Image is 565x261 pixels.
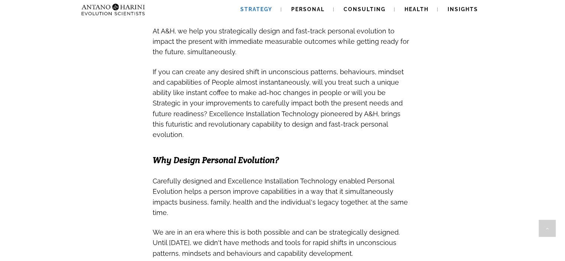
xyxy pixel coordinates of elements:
span: Personal [291,6,325,12]
span: If you can create any desired shift in unconscious patterns, behaviours, mindset and capabilities... [153,68,404,138]
span: Insights [448,6,478,12]
span: We are in an era where this is both possible and can be strategically designed. Until [DATE], we ... [153,228,400,257]
span: Health [405,6,429,12]
span: Carefully designed and Excellence Installation Technology enabled Personal Evolution helps a pers... [153,177,408,216]
span: Strategy [240,6,272,12]
span: Why Design Personal Evolution? [153,154,279,166]
span: Consulting [344,6,386,12]
span: At A&H, we help you strategically design and fast-track personal evolution to impact the present ... [153,27,409,56]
